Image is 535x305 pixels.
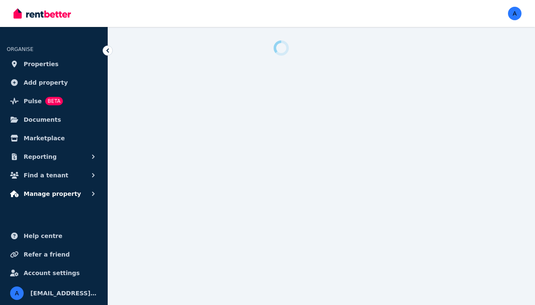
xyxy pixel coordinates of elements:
a: Properties [7,56,101,72]
button: Find a tenant [7,167,101,184]
span: Marketplace [24,133,65,143]
a: Add property [7,74,101,91]
a: PulseBETA [7,93,101,110]
span: Reporting [24,152,57,162]
span: Refer a friend [24,249,70,260]
span: Add property [24,78,68,88]
span: Help centre [24,231,62,241]
img: amanpuneetgrewal@gmail.com [508,7,521,20]
a: Documents [7,111,101,128]
img: RentBetter [14,7,71,20]
button: Reporting [7,148,101,165]
span: Documents [24,115,61,125]
a: Refer a friend [7,246,101,263]
span: Find a tenant [24,170,68,180]
a: Account settings [7,265,101,281]
img: amanpuneetgrewal@gmail.com [10,286,24,300]
button: Manage property [7,185,101,202]
span: Pulse [24,96,42,106]
a: Marketplace [7,130,101,147]
span: Manage property [24,189,81,199]
span: ORGANISE [7,46,33,52]
span: [EMAIL_ADDRESS][DOMAIN_NAME] [30,288,98,298]
span: Properties [24,59,59,69]
span: BETA [45,97,63,105]
span: Account settings [24,268,80,278]
a: Help centre [7,227,101,244]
